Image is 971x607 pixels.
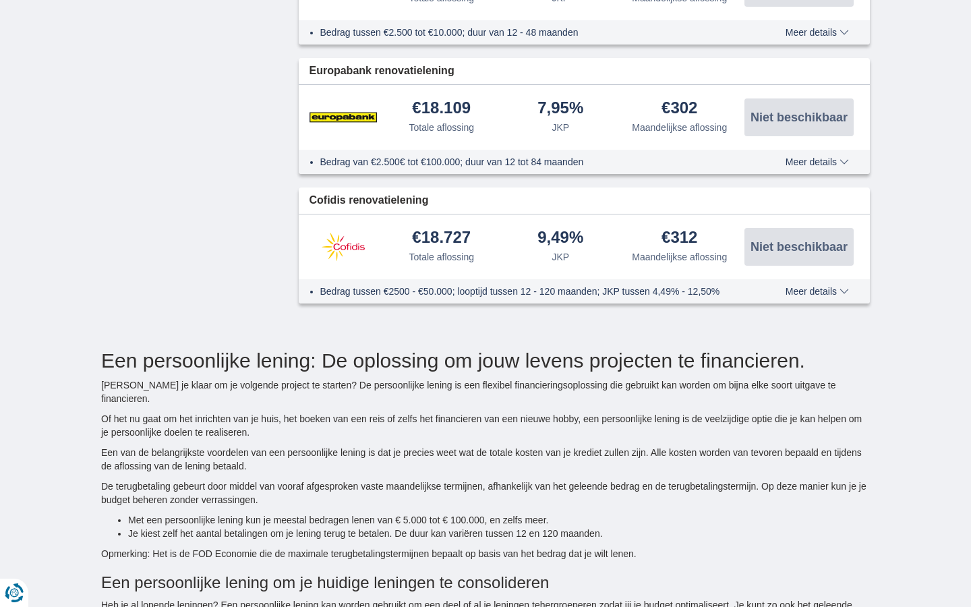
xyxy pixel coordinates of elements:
img: product.pl.alt Cofidis [310,230,377,264]
button: Meer details [775,156,859,167]
h3: Een persoonlijke lening om je huidige leningen te consolideren [101,574,870,591]
div: Maandelijkse aflossing [632,121,727,134]
p: Opmerking: Het is de FOD Economie die de maximale terugbetalingstermijnen bepaalt op basis van he... [101,547,870,560]
h2: Een persoonlijke lening: De oplossing om jouw levens projecten te financieren. [101,349,870,372]
span: Meer details [786,28,849,37]
span: Niet beschikbaar [751,111,848,123]
div: €18.727 [412,229,471,248]
p: [PERSON_NAME] je klaar om je volgende project te starten? De persoonlijke lening is een flexibel ... [101,378,870,405]
p: Een van de belangrijkste voordelen van een persoonlijke lening is dat je precies weet wat de tota... [101,446,870,473]
span: Meer details [786,287,849,296]
p: Of het nu gaat om het inrichten van je huis, het boeken van een reis of zelfs het financieren van... [101,412,870,439]
div: JKP [552,250,569,264]
div: 9,49% [537,229,583,248]
div: €312 [661,229,697,248]
span: Niet beschikbaar [751,241,848,253]
div: Maandelijkse aflossing [632,250,727,264]
div: €18.109 [412,100,471,118]
span: Europabank renovatielening [310,63,454,79]
button: Meer details [775,286,859,297]
li: Bedrag tussen €2.500 tot €10.000; duur van 12 - 48 maanden [320,26,736,39]
p: De terugbetaling gebeurt door middel van vooraf afgesproken vaste maandelijkse termijnen, afhanke... [101,480,870,507]
li: Bedrag tussen €2500 - €50.000; looptijd tussen 12 - 120 maanden; JKP tussen 4,49% - 12,50% [320,285,736,298]
button: Niet beschikbaar [744,98,854,136]
div: Totale aflossing [409,250,474,264]
span: Meer details [786,157,849,167]
li: Je kiest zelf het aantal betalingen om je lening terug te betalen. De duur kan variëren tussen 12... [128,527,870,540]
div: Totale aflossing [409,121,474,134]
img: product.pl.alt Europabank [310,100,377,134]
button: Niet beschikbaar [744,228,854,266]
li: Met een persoonlijke lening kun je meestal bedragen lenen van € 5.000 tot € 100.000, en zelfs meer. [128,513,870,527]
li: Bedrag van €2.500€ tot €100.000; duur van 12 tot 84 maanden [320,155,736,169]
div: JKP [552,121,569,134]
button: Meer details [775,27,859,38]
span: Cofidis renovatielening [310,193,429,208]
div: €302 [661,100,697,118]
div: 7,95% [537,100,583,118]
